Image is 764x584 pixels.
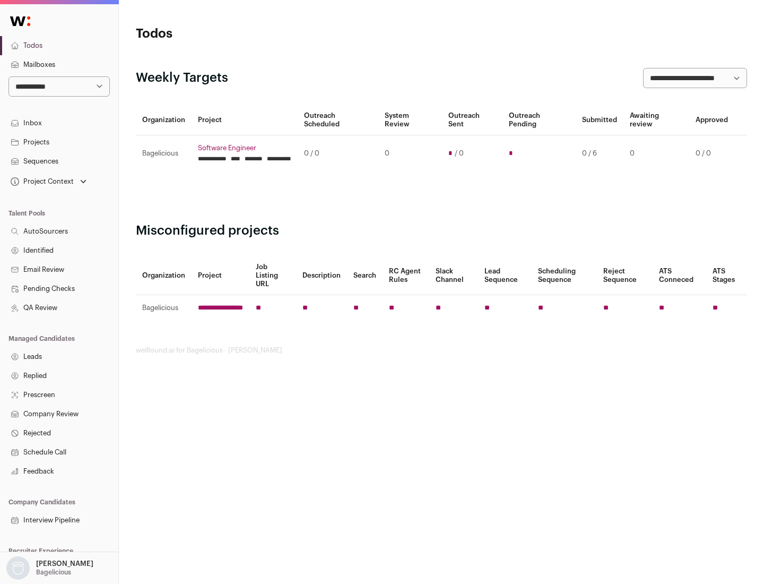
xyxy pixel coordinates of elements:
th: Scheduling Sequence [532,256,597,295]
a: Software Engineer [198,144,291,152]
td: 0 / 6 [576,135,623,172]
th: Organization [136,105,192,135]
p: [PERSON_NAME] [36,560,93,568]
span: / 0 [455,149,464,158]
th: Organization [136,256,192,295]
th: Project [192,105,298,135]
td: Bagelicious [136,135,192,172]
th: ATS Stages [706,256,747,295]
th: Lead Sequence [478,256,532,295]
th: Outreach Scheduled [298,105,378,135]
th: Project [192,256,249,295]
th: Description [296,256,347,295]
th: Outreach Sent [442,105,503,135]
td: 0 [623,135,689,172]
th: System Review [378,105,441,135]
p: Bagelicious [36,568,71,577]
td: 0 [378,135,441,172]
th: Submitted [576,105,623,135]
h2: Misconfigured projects [136,222,747,239]
th: Reject Sequence [597,256,653,295]
th: Job Listing URL [249,256,296,295]
th: Slack Channel [429,256,478,295]
th: Outreach Pending [502,105,575,135]
img: Wellfound [4,11,36,32]
th: RC Agent Rules [383,256,429,295]
td: Bagelicious [136,295,192,321]
th: Awaiting review [623,105,689,135]
td: 0 / 0 [689,135,734,172]
div: Project Context [8,177,74,186]
button: Open dropdown [8,174,89,189]
h2: Weekly Targets [136,70,228,87]
th: Approved [689,105,734,135]
button: Open dropdown [4,556,95,580]
h1: Todos [136,25,340,42]
img: nopic.png [6,556,30,580]
th: ATS Conneced [653,256,706,295]
th: Search [347,256,383,295]
footer: wellfound:ai for Bagelicious - [PERSON_NAME] [136,346,747,355]
td: 0 / 0 [298,135,378,172]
